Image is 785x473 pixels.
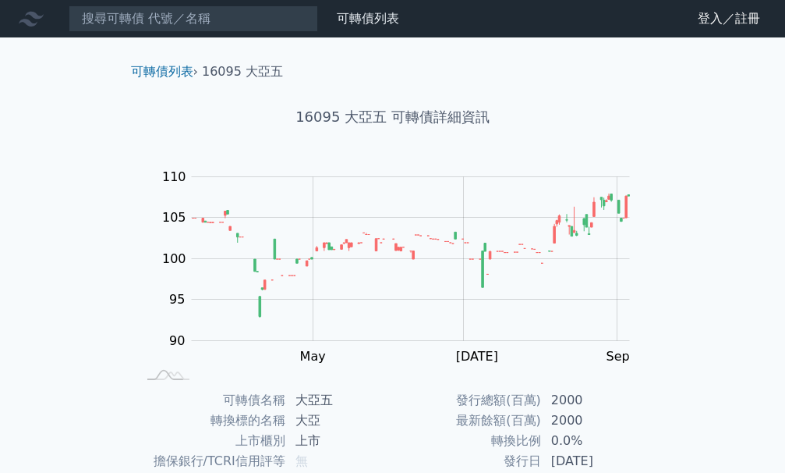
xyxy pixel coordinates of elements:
td: 上市 [286,431,393,451]
td: 最新餘額(百萬) [393,411,542,431]
tspan: May [300,349,326,364]
span: 無 [295,453,308,468]
tspan: [DATE] [456,349,498,364]
tspan: 100 [162,251,186,266]
tspan: 105 [162,210,186,225]
tspan: 90 [169,333,185,348]
td: 擔保銀行/TCRI信用評等 [137,451,286,471]
g: Chart [154,169,653,364]
li: 16095 大亞五 [202,62,283,81]
a: 登入／註冊 [685,6,773,31]
td: 發行日 [393,451,542,471]
td: 0.0% [542,431,649,451]
td: 2000 [542,411,649,431]
td: 轉換比例 [393,431,542,451]
h1: 16095 大亞五 可轉債詳細資訊 [118,106,667,128]
td: 2000 [542,390,649,411]
td: 大亞 [286,411,393,431]
td: 可轉債名稱 [137,390,286,411]
td: [DATE] [542,451,649,471]
a: 可轉債列表 [337,11,399,26]
td: 發行總額(百萬) [393,390,542,411]
a: 可轉債列表 [131,64,193,79]
td: 上市櫃別 [137,431,286,451]
td: 轉換標的名稱 [137,411,286,431]
tspan: 95 [169,292,185,307]
li: › [131,62,198,81]
tspan: Sep [606,349,630,364]
tspan: 110 [162,169,186,184]
input: 搜尋可轉債 代號／名稱 [69,5,318,32]
td: 大亞五 [286,390,393,411]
